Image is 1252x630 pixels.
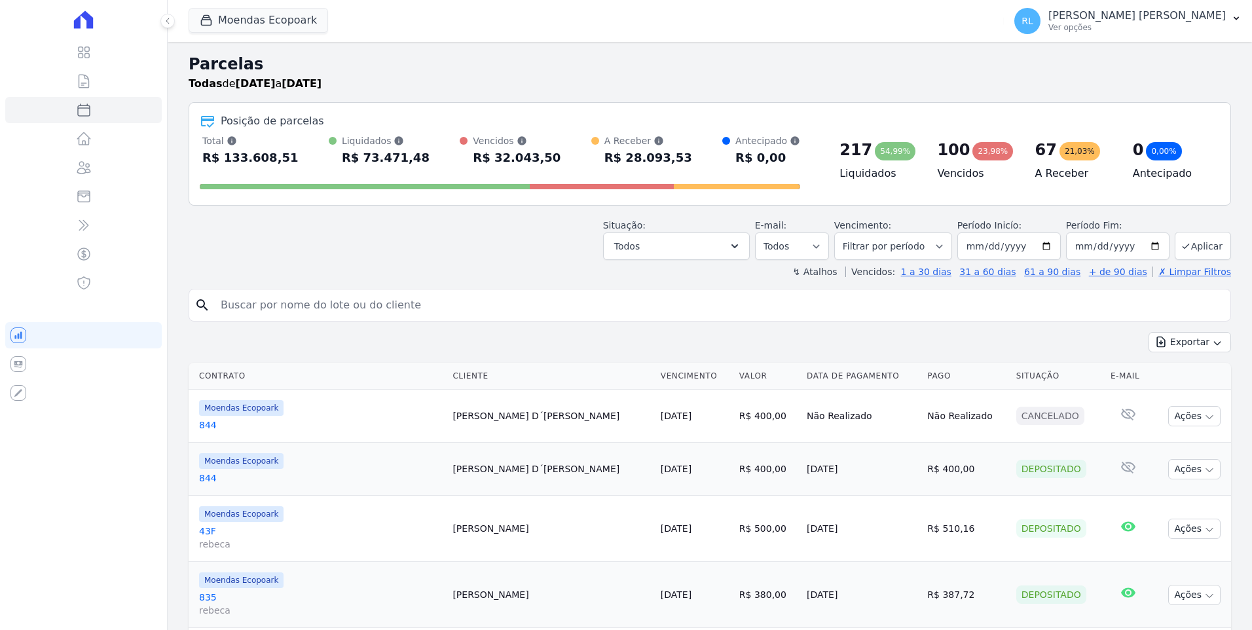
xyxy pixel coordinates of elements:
[199,453,284,469] span: Moendas Ecopoark
[1024,267,1080,277] a: 61 a 90 dias
[1035,166,1112,181] h4: A Receber
[922,390,1010,443] td: Não Realizado
[957,220,1022,231] label: Período Inicío:
[845,267,895,277] label: Vencidos:
[199,506,284,522] span: Moendas Ecopoark
[1048,9,1226,22] p: [PERSON_NAME] [PERSON_NAME]
[792,267,837,277] label: ↯ Atalhos
[199,572,284,588] span: Moendas Ecopoark
[661,589,691,600] a: [DATE]
[922,562,1010,628] td: R$ 387,72
[801,443,922,496] td: [DATE]
[199,538,442,551] span: rebeca
[734,390,801,443] td: R$ 400,00
[1059,142,1100,160] div: 21,03%
[801,562,922,628] td: [DATE]
[1016,407,1084,425] div: Cancelado
[755,220,787,231] label: E-mail:
[1016,519,1086,538] div: Depositado
[734,496,801,562] td: R$ 500,00
[735,147,800,168] div: R$ 0,00
[1048,22,1226,33] p: Ver opções
[236,77,276,90] strong: [DATE]
[959,267,1016,277] a: 31 a 60 dias
[661,523,691,534] a: [DATE]
[202,134,299,147] div: Total
[447,562,655,628] td: [PERSON_NAME]
[473,147,561,168] div: R$ 32.043,50
[1035,139,1057,160] div: 67
[972,142,1013,160] div: 23,98%
[922,496,1010,562] td: R$ 510,16
[1168,519,1221,539] button: Ações
[1016,585,1086,604] div: Depositado
[1168,585,1221,605] button: Ações
[661,464,691,474] a: [DATE]
[1146,142,1181,160] div: 0,00%
[189,8,328,33] button: Moendas Ecopoark
[199,591,442,617] a: 835rebeca
[189,52,1231,76] h2: Parcelas
[1175,232,1231,260] button: Aplicar
[922,443,1010,496] td: R$ 400,00
[202,147,299,168] div: R$ 133.608,51
[1168,406,1221,426] button: Ações
[1133,139,1144,160] div: 0
[937,166,1014,181] h4: Vencidos
[342,147,430,168] div: R$ 73.471,48
[603,232,750,260] button: Todos
[199,525,442,551] a: 43Frebeca
[937,139,970,160] div: 100
[189,77,223,90] strong: Todas
[189,363,447,390] th: Contrato
[1152,267,1231,277] a: ✗ Limpar Filtros
[734,443,801,496] td: R$ 400,00
[213,292,1225,318] input: Buscar por nome do lote ou do cliente
[1011,363,1105,390] th: Situação
[801,363,922,390] th: Data de Pagamento
[1105,363,1152,390] th: E-mail
[875,142,915,160] div: 54,99%
[199,400,284,416] span: Moendas Ecopoark
[1004,3,1252,39] button: RL [PERSON_NAME] [PERSON_NAME] Ver opções
[839,139,872,160] div: 217
[801,496,922,562] td: [DATE]
[342,134,430,147] div: Liquidados
[447,496,655,562] td: [PERSON_NAME]
[1149,332,1231,352] button: Exportar
[901,267,951,277] a: 1 a 30 dias
[1066,219,1169,232] label: Período Fim:
[735,134,800,147] div: Antecipado
[1089,267,1147,277] a: + de 90 dias
[603,220,646,231] label: Situação:
[801,390,922,443] td: Não Realizado
[1016,460,1086,478] div: Depositado
[447,390,655,443] td: [PERSON_NAME] D´[PERSON_NAME]
[604,134,692,147] div: A Receber
[473,134,561,147] div: Vencidos
[199,604,442,617] span: rebeca
[734,562,801,628] td: R$ 380,00
[199,418,442,432] a: 844
[189,76,322,92] p: de a
[282,77,322,90] strong: [DATE]
[922,363,1010,390] th: Pago
[447,443,655,496] td: [PERSON_NAME] D´[PERSON_NAME]
[1168,459,1221,479] button: Ações
[734,363,801,390] th: Valor
[221,113,324,129] div: Posição de parcelas
[614,238,640,254] span: Todos
[834,220,891,231] label: Vencimento:
[447,363,655,390] th: Cliente
[194,297,210,313] i: search
[839,166,916,181] h4: Liquidados
[604,147,692,168] div: R$ 28.093,53
[1022,16,1033,26] span: RL
[199,472,442,485] a: 844
[1133,166,1209,181] h4: Antecipado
